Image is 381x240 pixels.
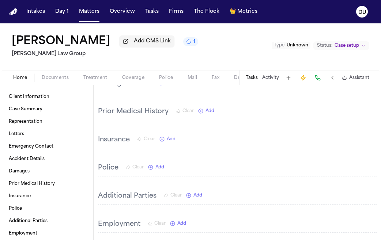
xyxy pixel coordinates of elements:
[298,73,308,83] button: Create Immediate Task
[227,5,260,18] button: crownMetrics
[137,136,155,142] button: Clear Insurance
[313,41,369,50] button: Change status from Case setup
[274,43,286,47] span: Type :
[159,136,176,142] button: Add New
[170,193,182,198] span: Clear
[212,75,219,81] span: Fax
[176,108,194,114] button: Clear Prior Medical History
[6,141,87,152] a: Emergency Contact
[9,8,18,15] img: Finch Logo
[193,39,195,45] span: 1
[205,108,214,114] span: Add
[12,35,110,48] button: Edit matter name
[262,75,279,81] button: Activity
[182,108,194,114] span: Clear
[23,5,48,18] button: Intakes
[9,8,18,15] a: Home
[98,219,140,229] h3: Employment
[164,193,182,198] button: Clear Additional Parties
[107,5,138,18] button: Overview
[272,42,310,49] button: Edit Type: Unknown
[234,75,254,81] span: Demand
[6,178,87,190] a: Prior Medical History
[6,203,87,214] a: Police
[155,164,164,170] span: Add
[6,228,87,239] a: Employment
[12,50,198,58] h2: [PERSON_NAME] Law Group
[76,5,102,18] button: Matters
[6,153,87,165] a: Accident Details
[6,91,87,103] a: Client Information
[183,37,198,46] button: 1 active task
[317,43,332,49] span: Status:
[198,108,214,114] button: Add New
[119,35,174,47] button: Add CMS Link
[13,75,27,81] span: Home
[6,190,87,202] a: Insurance
[193,193,202,198] span: Add
[6,103,87,115] a: Case Summary
[12,35,110,48] h1: [PERSON_NAME]
[313,73,323,83] button: Make a Call
[126,164,144,170] button: Clear Police
[142,5,162,18] button: Tasks
[191,5,222,18] button: The Flock
[166,5,186,18] button: Firms
[144,136,155,142] span: Clear
[98,107,169,117] h3: Prior Medical History
[349,75,369,81] span: Assistant
[186,193,202,198] button: Add New
[52,5,72,18] button: Day 1
[177,221,186,226] span: Add
[98,135,130,145] h3: Insurance
[83,75,107,81] span: Treatment
[132,164,144,170] span: Clear
[287,43,308,47] span: Unknown
[98,191,156,201] h3: Additional Parties
[148,221,166,226] button: Clear Employment
[154,221,166,226] span: Clear
[170,221,186,226] button: Add New
[342,75,369,81] button: Assistant
[246,75,258,81] button: Tasks
[167,136,176,142] span: Add
[98,163,118,173] h3: Police
[335,43,359,49] span: Case setup
[6,215,87,227] a: Additional Parties
[134,38,171,45] span: Add CMS Link
[42,75,69,81] span: Documents
[6,128,87,140] a: Letters
[148,164,164,170] button: Add New
[159,75,173,81] span: Police
[283,73,294,83] button: Add Task
[188,75,197,81] span: Mail
[6,116,87,127] a: Representation
[122,75,144,81] span: Coverage
[6,165,87,177] a: Damages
